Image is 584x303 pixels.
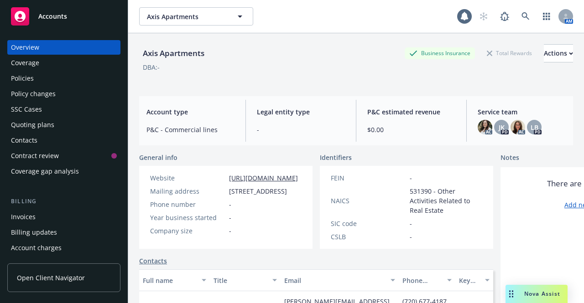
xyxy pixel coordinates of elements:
span: - [410,232,412,241]
div: Business Insurance [405,47,475,59]
div: Contract review [11,149,59,163]
a: Policy changes [7,87,120,101]
span: Nova Assist [524,290,560,298]
button: Nova Assist [506,285,568,303]
span: Accounts [38,13,67,20]
div: Title [214,276,267,285]
a: Billing updates [7,225,120,240]
div: Account charges [11,241,62,255]
span: JK [499,123,505,132]
div: SSC Cases [11,102,42,117]
a: Start snowing [474,7,493,26]
div: Contacts [11,133,37,148]
button: Title [210,269,281,291]
div: SIC code [331,219,406,228]
div: DBA: - [143,62,160,72]
span: - [229,213,231,222]
span: P&C - Commercial lines [146,125,235,134]
a: Overview [7,40,120,55]
button: Key contact [455,269,493,291]
div: Phone number [150,200,225,209]
button: Actions [544,44,573,62]
div: Total Rewards [482,47,537,59]
div: Invoices [11,210,36,224]
div: Website [150,173,225,183]
div: Overview [11,40,39,55]
a: Contract review [7,149,120,163]
a: Coverage [7,56,120,70]
a: Coverage gap analysis [7,164,120,179]
div: Billing [7,197,120,206]
div: Drag to move [506,285,517,303]
div: Mailing address [150,186,225,196]
div: Actions [544,45,573,62]
span: LB [531,123,538,132]
div: CSLB [331,232,406,241]
div: Quoting plans [11,118,54,132]
button: Full name [139,269,210,291]
span: Identifiers [320,153,352,162]
a: Accounts [7,4,120,29]
div: Coverage [11,56,39,70]
span: - [410,173,412,183]
a: Contacts [139,256,167,266]
button: Email [281,269,399,291]
div: Full name [143,276,196,285]
div: FEIN [331,173,406,183]
div: Key contact [459,276,480,285]
div: Axis Apartments [139,47,208,59]
a: [URL][DOMAIN_NAME] [229,174,298,182]
img: photo [478,120,492,134]
img: photo [511,120,525,134]
span: Notes [501,153,519,164]
div: Email [284,276,385,285]
div: NAICS [331,196,406,205]
div: Company size [150,226,225,236]
div: Year business started [150,213,225,222]
div: Policy changes [11,87,56,101]
a: Account charges [7,241,120,255]
span: P&C estimated revenue [367,107,455,117]
a: Quoting plans [7,118,120,132]
span: Service team [478,107,566,117]
a: Search [516,7,535,26]
span: - [229,226,231,236]
span: - [229,200,231,209]
span: - [257,125,345,134]
span: General info [139,153,177,162]
span: - [410,219,412,228]
span: [STREET_ADDRESS] [229,186,287,196]
span: Open Client Navigator [17,273,85,282]
button: Axis Apartments [139,7,253,26]
span: Axis Apartments [147,12,226,21]
div: Policies [11,71,34,86]
span: $0.00 [367,125,455,134]
span: Account type [146,107,235,117]
div: Phone number [402,276,442,285]
a: Invoices [7,210,120,224]
a: Report a Bug [495,7,514,26]
span: 531390 - Other Activities Related to Real Estate [410,186,482,215]
span: Legal entity type [257,107,345,117]
a: Contacts [7,133,120,148]
a: Switch app [537,7,556,26]
a: SSC Cases [7,102,120,117]
button: Phone number [399,269,455,291]
div: Coverage gap analysis [11,164,79,179]
div: Billing updates [11,225,57,240]
a: Policies [7,71,120,86]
